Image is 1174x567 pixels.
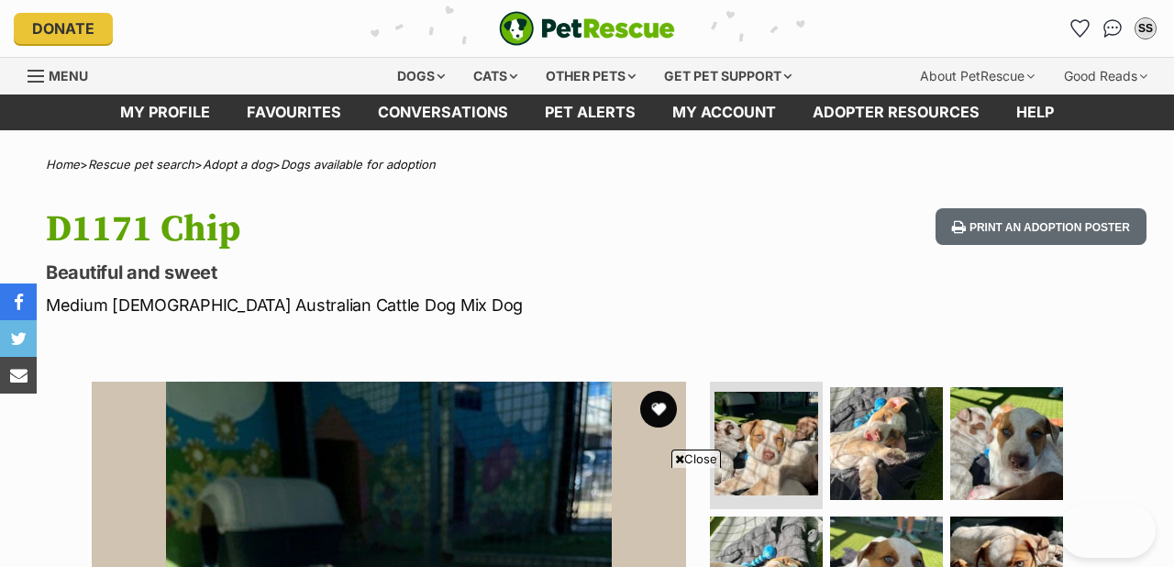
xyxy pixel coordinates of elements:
a: PetRescue [499,11,675,46]
a: Conversations [1098,14,1127,43]
img: Photo of D1171 Chip [830,387,943,500]
img: Photo of D1171 Chip [950,387,1063,500]
div: About PetRescue [907,58,1047,94]
a: Favourites [228,94,360,130]
div: Cats [460,58,530,94]
span: Menu [49,68,88,83]
p: Medium [DEMOGRAPHIC_DATA] Australian Cattle Dog Mix Dog [46,293,717,317]
a: Donate [14,13,113,44]
div: Dogs [384,58,458,94]
div: Get pet support [651,58,804,94]
div: Good Reads [1051,58,1160,94]
a: My profile [102,94,228,130]
a: Menu [28,58,101,91]
div: Other pets [533,58,648,94]
button: favourite [640,391,677,428]
span: Close [671,450,721,468]
a: Adopter resources [794,94,998,130]
p: Beautiful and sweet [46,260,717,285]
a: Favourites [1065,14,1094,43]
a: Dogs available for adoption [281,157,436,172]
a: conversations [360,94,526,130]
iframe: Help Scout Beacon - Open [1059,503,1156,558]
a: Help [998,94,1072,130]
a: Home [46,157,80,172]
a: My account [654,94,794,130]
img: chat-41dd97257d64d25036548639549fe6c8038ab92f7586957e7f3b1b290dea8141.svg [1103,19,1123,38]
a: Pet alerts [526,94,654,130]
h1: D1171 Chip [46,208,717,250]
a: Rescue pet search [88,157,194,172]
iframe: Advertisement [253,475,921,558]
img: Photo of D1171 Chip [714,392,818,495]
div: SS [1136,19,1155,38]
img: logo-e224e6f780fb5917bec1dbf3a21bbac754714ae5b6737aabdf751b685950b380.svg [499,11,675,46]
button: Print an adoption poster [936,208,1146,246]
button: My account [1131,14,1160,43]
a: Adopt a dog [203,157,272,172]
ul: Account quick links [1065,14,1160,43]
